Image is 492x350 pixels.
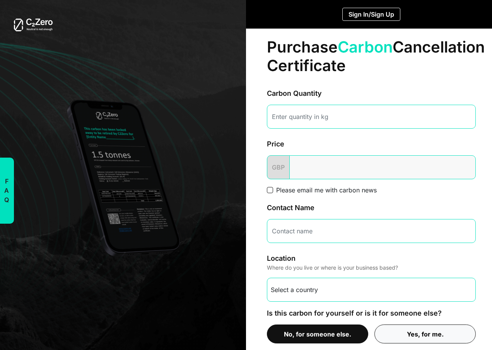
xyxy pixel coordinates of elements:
h1: Purchase Cancellation Certificate [267,38,476,75]
label: Is this carbon for yourself or is it for someone else? [267,308,442,318]
button: No, for someone else. [267,325,368,343]
span: Carbon [338,37,393,56]
button: Yes, for me. [374,325,476,343]
input: Enter quantity in kg [267,105,476,129]
label: Carbon Quantity [267,88,322,99]
input: Contact name [267,219,476,243]
label: Price [267,139,284,149]
p: Where do you live or where is your business based? [267,263,476,272]
span: GBP [267,155,290,179]
label: Location [267,253,296,263]
button: Sign In/Sign Up [342,8,400,21]
label: Please email me with carbon news [276,185,377,195]
img: white-logo [14,19,53,31]
label: Contact Name [267,202,314,213]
